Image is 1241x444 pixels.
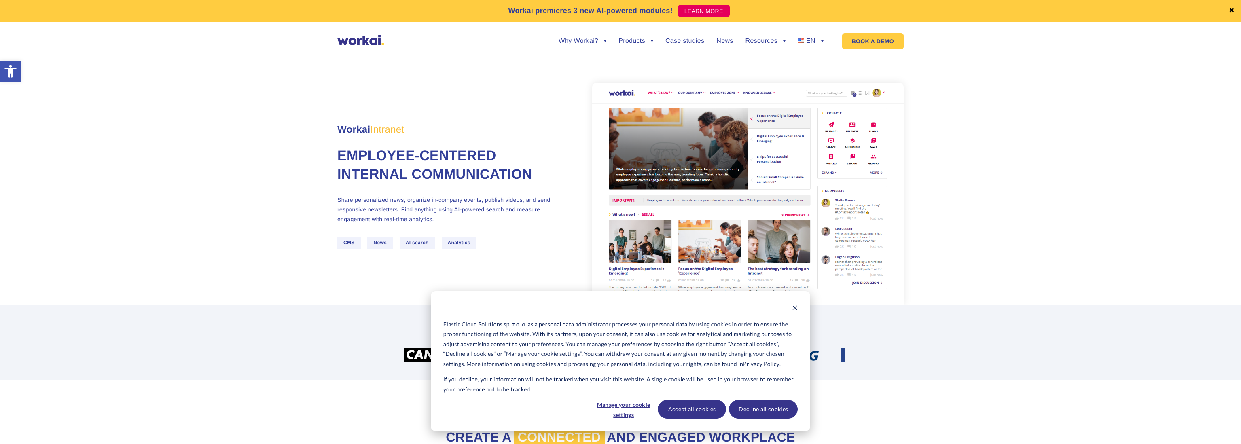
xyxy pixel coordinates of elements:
span: Workai [337,115,404,135]
a: Resources [745,38,786,44]
span: EN [806,38,815,44]
a: Products [618,38,653,44]
a: BOOK A DEMO [842,33,904,49]
span: AI search [400,237,435,249]
p: Elastic Cloud Solutions sp. z o. o. as a personal data administrator processes your personal data... [443,319,798,369]
a: News [716,38,733,44]
a: Privacy Policy [743,359,779,369]
button: Manage your cookie settings [593,400,655,419]
a: Case studies [665,38,704,44]
p: If you decline, your information will not be tracked when you visit this website. A single cookie... [443,374,798,394]
h2: More than 100 fast-growing enterprises trust Workai [396,323,845,333]
a: Why Workai? [559,38,606,44]
div: Cookie banner [431,291,810,431]
button: Dismiss cookie banner [792,304,798,314]
em: Intranet [371,124,404,135]
button: Decline all cookies [729,400,798,419]
p: Share personalized news, organize in-company events, publish videos, and send responsive newslett... [337,195,560,224]
span: News [367,237,393,249]
button: Accept all cookies [658,400,726,419]
span: Analytics [442,237,476,249]
h1: Employee-centered internal communication [337,147,560,184]
a: Privacy Policy [42,68,76,75]
span: CMS [337,237,361,249]
a: ✖ [1229,8,1235,14]
p: Workai premieres 3 new AI-powered modules! [508,5,673,16]
a: LEARN MORE [678,5,730,17]
input: you@company.com [131,10,260,26]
